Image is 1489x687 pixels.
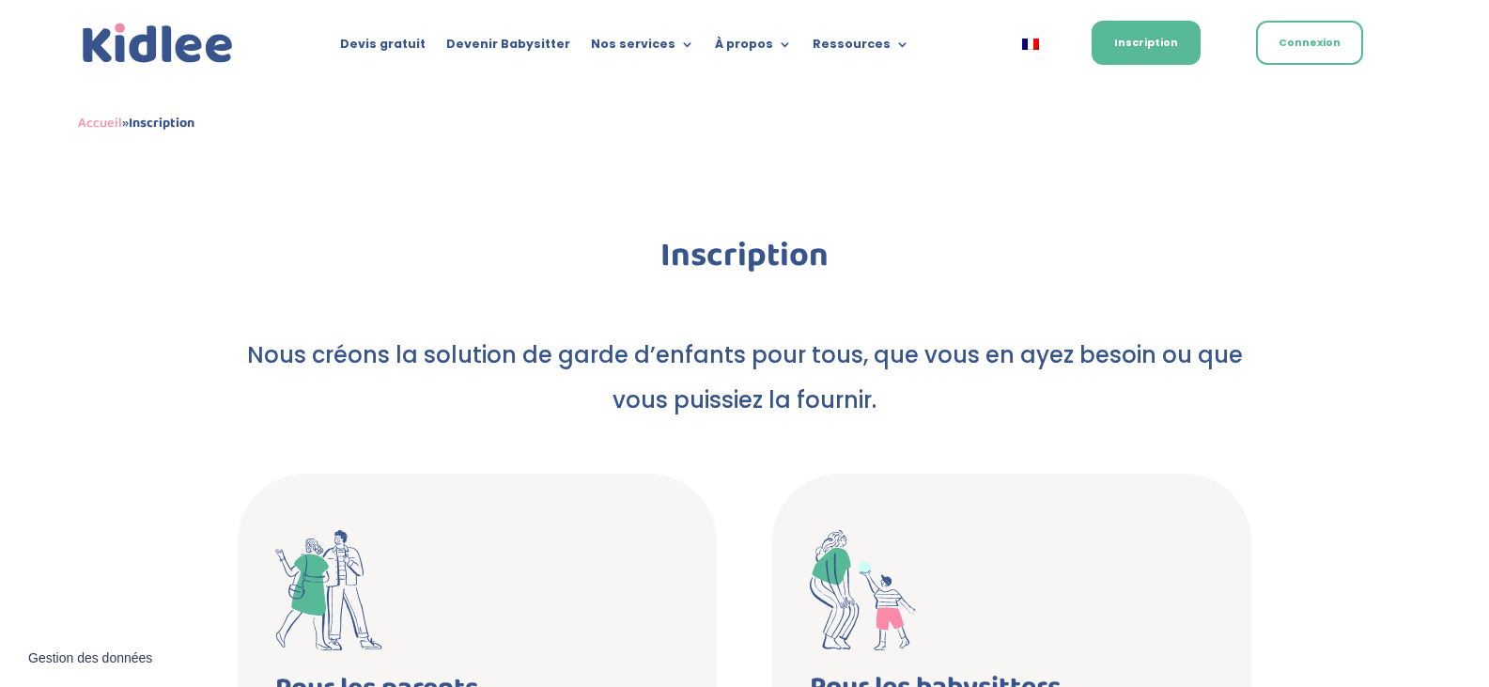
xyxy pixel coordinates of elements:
a: Inscription [1092,21,1201,65]
img: logo_kidlee_bleu [78,19,238,69]
a: Accueil [78,112,122,134]
img: parents [275,530,382,651]
p: Nous créons la solution de garde d’enfants pour tous, que vous en ayez besoin ou que vous puissie... [238,333,1252,423]
strong: Inscription [129,112,194,134]
a: Connexion [1256,21,1363,65]
a: Nos services [591,38,694,58]
a: Ressources [813,38,909,58]
a: Devis gratuit [340,38,426,58]
a: Devenir Babysitter [446,38,570,58]
a: Kidlee Logo [78,19,238,69]
button: Gestion des données [17,639,163,679]
span: » [78,112,194,134]
a: À propos [715,38,792,58]
img: babysitter [810,530,917,650]
img: Français [1022,39,1039,50]
h1: Inscription [238,239,1252,282]
span: Gestion des données [28,650,152,667]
